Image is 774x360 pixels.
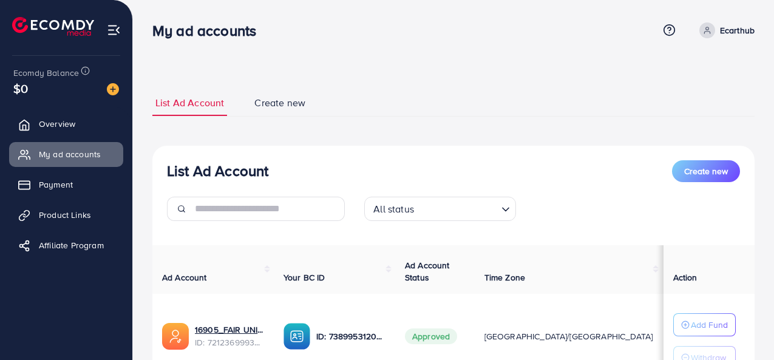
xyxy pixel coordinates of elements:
img: menu [107,23,121,37]
input: Search for option [418,198,497,218]
a: Ecarthub [694,22,755,38]
img: logo [12,17,94,36]
span: Your BC ID [283,271,325,284]
span: $0 [13,80,28,97]
a: Affiliate Program [9,233,123,257]
button: Add Fund [673,313,736,336]
img: image [107,83,119,95]
img: ic-ads-acc.e4c84228.svg [162,323,189,350]
span: Payment [39,178,73,191]
a: Overview [9,112,123,136]
span: Overview [39,118,75,130]
div: <span class='underline'>16905_FAIR UNIVERSAL MART_1679260765501</span></br>7212369993537699841 [195,324,264,348]
span: Product Links [39,209,91,221]
a: Payment [9,172,123,197]
a: My ad accounts [9,142,123,166]
span: Ecomdy Balance [13,67,79,79]
div: Search for option [364,197,516,221]
span: Create new [684,165,728,177]
span: My ad accounts [39,148,101,160]
span: Action [673,271,698,284]
p: Add Fund [691,318,728,332]
span: Time Zone [484,271,525,284]
a: Product Links [9,203,123,227]
span: List Ad Account [155,96,224,110]
button: Create new [672,160,740,182]
a: 16905_FAIR UNIVERSAL MART_1679260765501 [195,324,264,336]
span: All status [371,200,416,218]
p: ID: 7389953120753090577 [316,329,385,344]
span: [GEOGRAPHIC_DATA]/[GEOGRAPHIC_DATA] [484,330,653,342]
p: Ecarthub [720,23,755,38]
span: Create new [254,96,305,110]
span: Approved [405,328,457,344]
img: ic-ba-acc.ded83a64.svg [283,323,310,350]
h3: List Ad Account [167,162,268,180]
span: Affiliate Program [39,239,104,251]
h3: My ad accounts [152,22,266,39]
span: Ad Account [162,271,207,284]
span: ID: 7212369993537699841 [195,336,264,348]
span: Ad Account Status [405,259,450,284]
